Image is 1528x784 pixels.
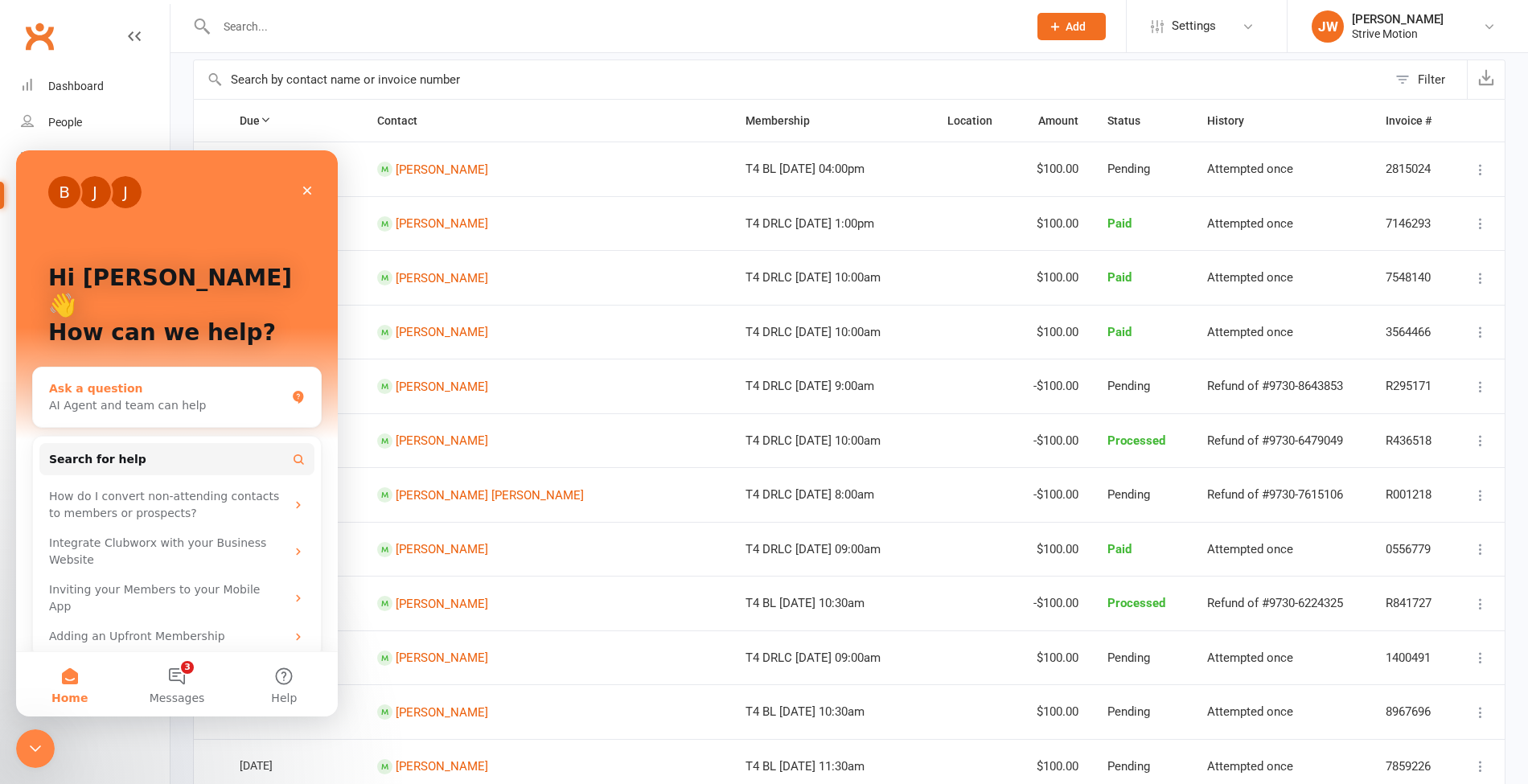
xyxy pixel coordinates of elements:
[746,270,881,285] span: T4 DRLC [DATE] 10:00am
[255,542,281,553] span: Help
[396,651,488,665] a: [PERSON_NAME]
[21,68,170,105] a: Dashboard
[33,338,269,371] div: How do I convert non-attending contacts to members or prospects?
[746,379,874,393] span: T4 DRLC [DATE] 9:00am
[1418,70,1445,89] div: Filter
[240,753,314,778] div: [DATE]
[1107,433,1165,448] span: Processed
[746,433,881,448] span: T4 DRLC [DATE] 10:00am
[1013,467,1094,522] td: -$100.00
[1207,542,1293,556] span: Attempted once
[35,542,72,553] span: Home
[1013,100,1094,142] th: Amount
[215,502,322,566] button: Help
[212,15,1017,38] input: Search...
[16,150,338,716] iframe: Intercom live chat
[1207,759,1293,774] span: Attempted once
[19,16,60,56] a: Clubworx
[1207,651,1293,665] span: Attempted once
[33,301,130,318] span: Search for help
[1013,142,1094,196] td: $100.00
[1107,325,1132,339] span: Paid
[1013,522,1094,577] td: $100.00
[33,247,269,264] div: AI Agent and team can help
[746,759,865,774] span: T4 BL [DATE] 11:30am
[23,293,298,325] button: Search for help
[1107,651,1150,665] span: Pending
[746,487,874,502] span: T4 DRLC [DATE] 8:00am
[33,384,269,418] div: Integrate Clubworx with your Business Website
[1207,488,1357,502] div: Refund of #9730-7615106
[1371,413,1452,468] td: R436518
[396,162,488,176] a: [PERSON_NAME]
[1371,100,1452,142] th: Invoice #
[396,704,488,719] a: [PERSON_NAME]
[1093,100,1193,142] th: Status
[1207,704,1293,719] span: Attempted once
[1013,250,1094,305] td: $100.00
[21,105,170,141] a: People
[16,729,55,768] iframe: Intercom live chat
[1371,576,1452,630] td: R841727
[731,100,933,142] th: Membership
[1371,359,1452,413] td: R295171
[1066,20,1086,33] span: Add
[746,162,865,176] span: T4 BL [DATE] 04:00pm
[746,704,865,719] span: T4 BL [DATE] 10:30am
[1371,250,1452,305] td: 7548140
[1207,270,1293,285] span: Attempted once
[933,100,1013,142] th: Location
[23,471,298,501] div: Adding an Upfront Membership
[1371,522,1452,577] td: 0556779
[33,431,269,465] div: Inviting your Members to your Mobile App
[1207,162,1293,176] span: Attempted once
[48,80,104,92] div: Dashboard
[1312,10,1344,43] div: JW
[363,100,730,142] th: Contact
[396,270,488,285] a: [PERSON_NAME]
[23,425,298,471] div: Inviting your Members to your Mobile App
[1387,60,1467,99] button: Filter
[277,26,306,55] div: Close
[1107,162,1150,176] span: Pending
[746,216,874,231] span: T4 DRLC [DATE] 1:00pm
[194,60,1387,99] input: Search by contact name or invoice number
[16,216,306,277] div: Ask a questionAI Agent and team can help
[21,141,170,177] a: Calendar
[1193,100,1371,142] th: History
[33,478,269,495] div: Adding an Upfront Membership
[1013,684,1094,739] td: $100.00
[396,596,488,610] a: [PERSON_NAME]
[1352,12,1444,27] div: [PERSON_NAME]
[23,331,298,378] div: How do I convert non-attending contacts to members or prospects?
[1013,305,1094,359] td: $100.00
[23,378,298,425] div: Integrate Clubworx with your Business Website
[1107,704,1150,719] span: Pending
[1371,630,1452,685] td: 1400491
[1207,216,1293,231] span: Attempted once
[1207,380,1357,393] div: Refund of #9730-8643853
[107,502,214,566] button: Messages
[48,116,82,129] div: People
[746,325,881,339] span: T4 DRLC [DATE] 10:00am
[396,542,488,556] a: [PERSON_NAME]
[1107,216,1132,231] span: Paid
[1107,542,1132,556] span: Paid
[133,542,189,553] span: Messages
[396,379,488,393] a: [PERSON_NAME]
[1371,467,1452,522] td: R001218
[1013,359,1094,413] td: -$100.00
[396,487,584,502] a: [PERSON_NAME] [PERSON_NAME]
[1371,684,1452,739] td: 8967696
[1107,379,1150,393] span: Pending
[1107,759,1150,774] span: Pending
[1207,597,1357,610] div: Refund of #9730-6224325
[32,169,290,196] p: How can we help?
[1172,8,1216,44] span: Settings
[1107,270,1132,285] span: Paid
[1037,13,1106,40] button: Add
[1371,305,1452,359] td: 3564466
